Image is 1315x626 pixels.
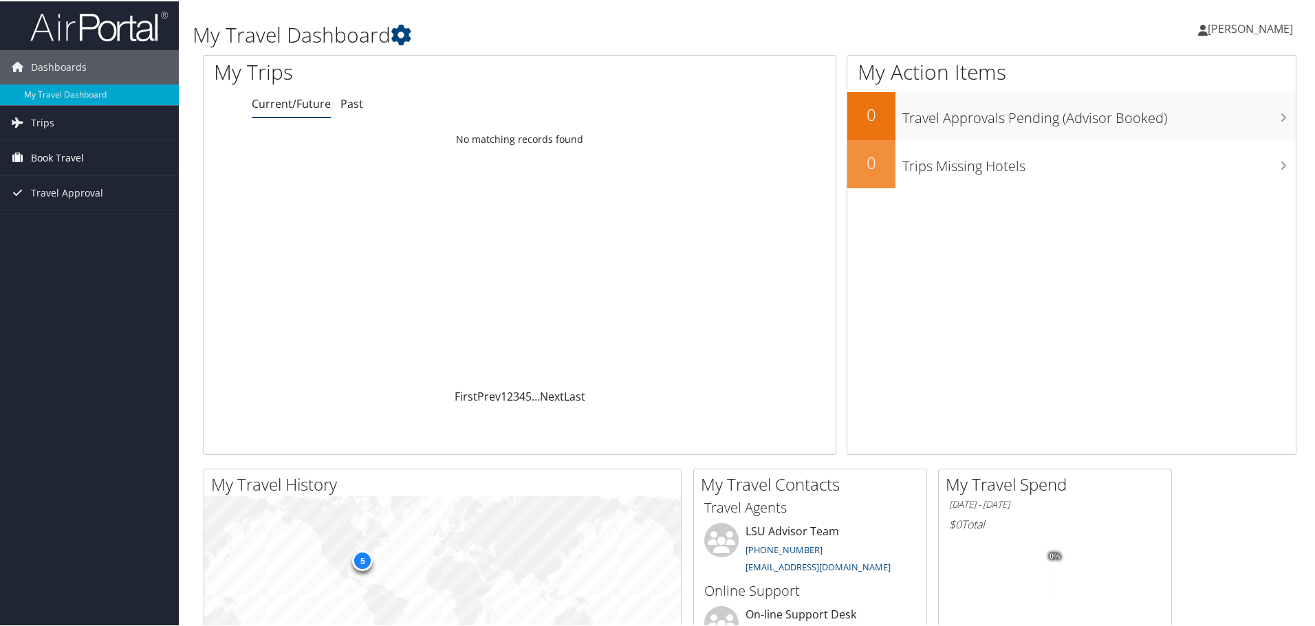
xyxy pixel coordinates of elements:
[902,100,1296,126] h3: Travel Approvals Pending (Advisor Booked)
[31,139,84,174] span: Book Travel
[704,580,916,599] h3: Online Support
[697,522,923,578] li: LSU Advisor Team
[31,175,103,209] span: Travel Approval
[847,102,895,125] h2: 0
[31,104,54,139] span: Trips
[847,91,1296,139] a: 0Travel Approvals Pending (Advisor Booked)
[746,542,823,555] a: [PHONE_NUMBER]
[252,95,331,110] a: Current/Future
[30,9,168,41] img: airportal-logo.png
[31,49,87,83] span: Dashboards
[455,388,477,403] a: First
[532,388,540,403] span: …
[477,388,501,403] a: Prev
[1198,7,1307,48] a: [PERSON_NAME]
[847,139,1296,187] a: 0Trips Missing Hotels
[949,497,1161,510] h6: [DATE] - [DATE]
[540,388,564,403] a: Next
[847,56,1296,85] h1: My Action Items
[564,388,585,403] a: Last
[501,388,507,403] a: 1
[340,95,363,110] a: Past
[525,388,532,403] a: 5
[949,515,961,530] span: $0
[946,471,1171,495] h2: My Travel Spend
[902,148,1296,175] h3: Trips Missing Hotels
[214,56,562,85] h1: My Trips
[1050,551,1061,559] tspan: 0%
[211,471,681,495] h2: My Travel History
[704,497,916,516] h3: Travel Agents
[352,548,373,569] div: 5
[949,515,1161,530] h6: Total
[513,388,519,403] a: 3
[507,388,513,403] a: 2
[701,471,926,495] h2: My Travel Contacts
[1208,20,1293,35] span: [PERSON_NAME]
[193,19,935,48] h1: My Travel Dashboard
[519,388,525,403] a: 4
[746,559,891,572] a: [EMAIL_ADDRESS][DOMAIN_NAME]
[204,126,836,150] td: No matching records found
[847,150,895,173] h2: 0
